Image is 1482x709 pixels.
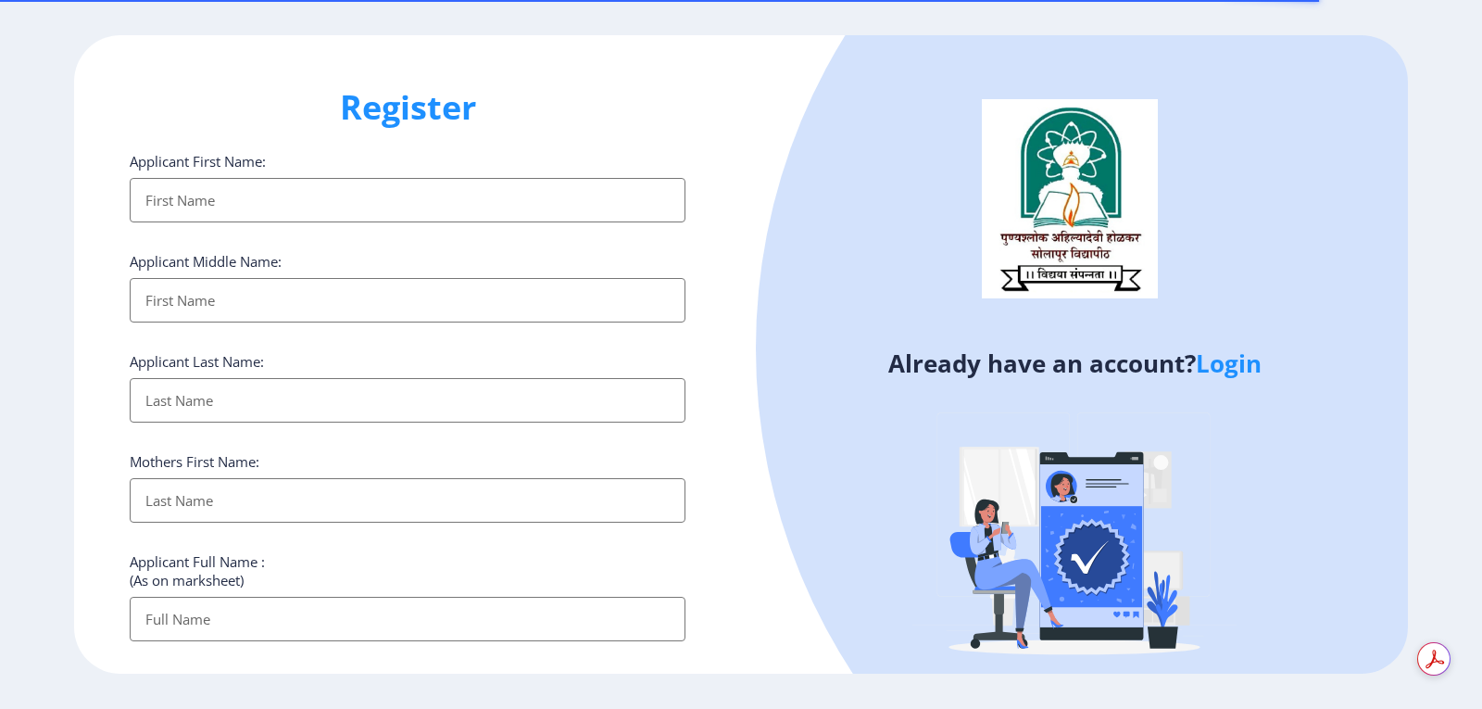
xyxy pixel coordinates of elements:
input: Last Name [130,378,685,423]
img: Verified-rafiki.svg [912,377,1237,702]
input: Last Name [130,478,685,523]
img: logo [982,99,1158,298]
label: Applicant Last Name: [130,352,264,371]
label: Applicant Full Name : (As on marksheet) [130,552,265,589]
h1: Register [130,85,685,130]
label: Aadhar Number : [130,671,239,690]
input: First Name [130,178,685,222]
h4: Already have an account? [755,348,1394,378]
label: Applicant Middle Name: [130,252,282,271]
label: Applicant First Name: [130,152,266,171]
input: Full Name [130,597,685,641]
label: Mothers First Name: [130,452,259,471]
input: First Name [130,278,685,323]
a: Login [1196,347,1262,380]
